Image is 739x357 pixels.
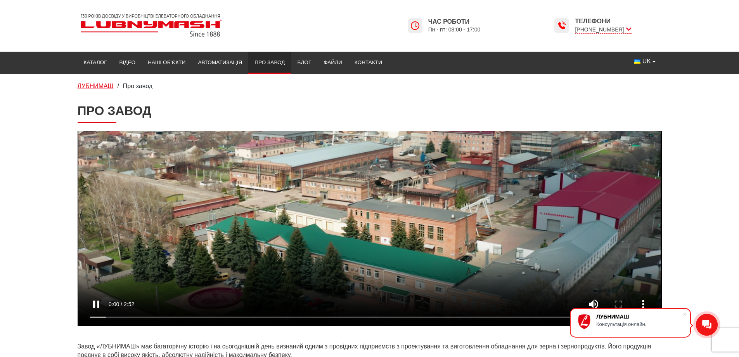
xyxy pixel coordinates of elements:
a: Відео [113,54,142,71]
a: Блог [291,54,317,71]
a: Файли [317,54,348,71]
img: Lubnymash time icon [410,21,420,30]
img: Lubnymash [78,11,225,40]
div: Консультація онлайн. [596,321,682,327]
a: ЛУБНИМАШ [78,83,114,89]
span: Телефони [575,17,631,26]
span: Про завод [123,83,152,89]
span: UK [642,57,651,66]
button: UK [628,54,661,69]
span: / [117,83,119,89]
a: Наші об’єкти [142,54,192,71]
span: Час роботи [428,17,481,26]
span: [PHONE_NUMBER] [575,26,631,34]
img: Lubnymash time icon [557,21,566,30]
img: Українська [634,59,640,64]
h1: Про завод [78,103,662,123]
a: Контакти [348,54,388,71]
a: Про завод [248,54,291,71]
div: ЛУБНИМАШ [596,313,682,320]
a: Каталог [78,54,113,71]
span: Пн - пт: 08:00 - 17:00 [428,26,481,33]
a: Автоматизація [192,54,248,71]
